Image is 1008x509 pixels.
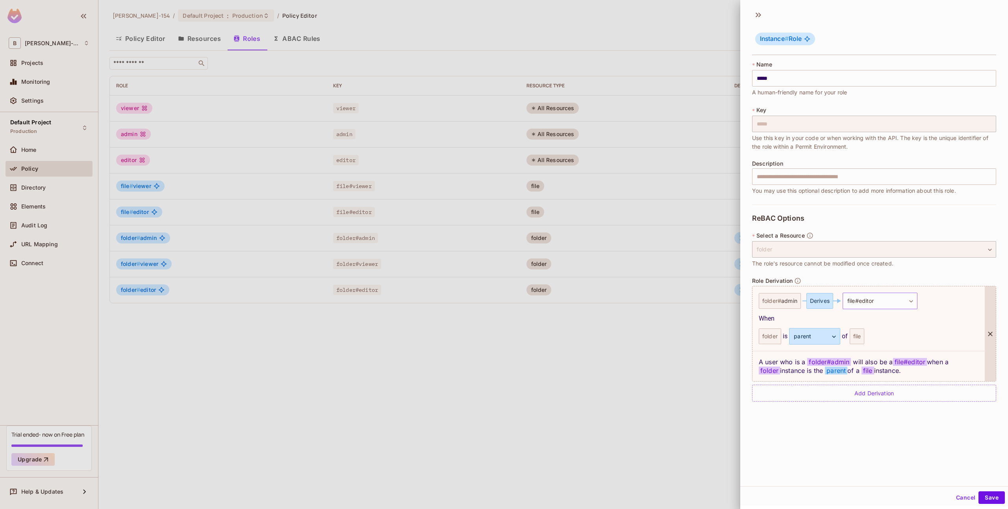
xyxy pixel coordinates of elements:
[806,293,833,309] div: Derives
[893,358,927,366] span: file#editor
[759,328,781,344] div: folder
[752,278,793,284] span: Role Derivation
[850,328,865,344] div: file
[785,35,789,42] span: #
[752,385,996,402] div: Add Derivation
[752,259,893,268] span: The role's resource cannot be modified once created.
[760,35,802,43] span: Role
[862,367,874,374] span: file
[759,328,978,345] div: is of
[847,295,874,307] span: file #
[756,107,766,113] span: Key
[752,134,996,151] span: Use this key in your code or when working with the API. The key is the unique identifier of the r...
[752,214,804,222] span: ReBAC Options
[759,367,780,374] span: folder
[760,35,789,42] span: Instance
[752,186,956,195] span: You may use this optional description to add more information about this role.
[807,358,851,366] span: folder # admin
[859,297,874,304] span: editor
[789,328,840,345] div: parent
[756,61,772,68] span: Name
[752,88,847,97] span: A human-friendly name for your role
[825,367,847,374] span: parent
[759,293,801,309] div: folder #
[781,298,797,304] span: admin
[752,351,985,381] div: A user who is a will also be a when a instance is the of a instance.
[756,232,805,239] span: Select a Resource
[752,241,996,258] div: folder
[953,491,978,504] button: Cancel
[759,314,978,323] div: When
[752,160,783,167] span: Description
[978,491,1005,504] button: Save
